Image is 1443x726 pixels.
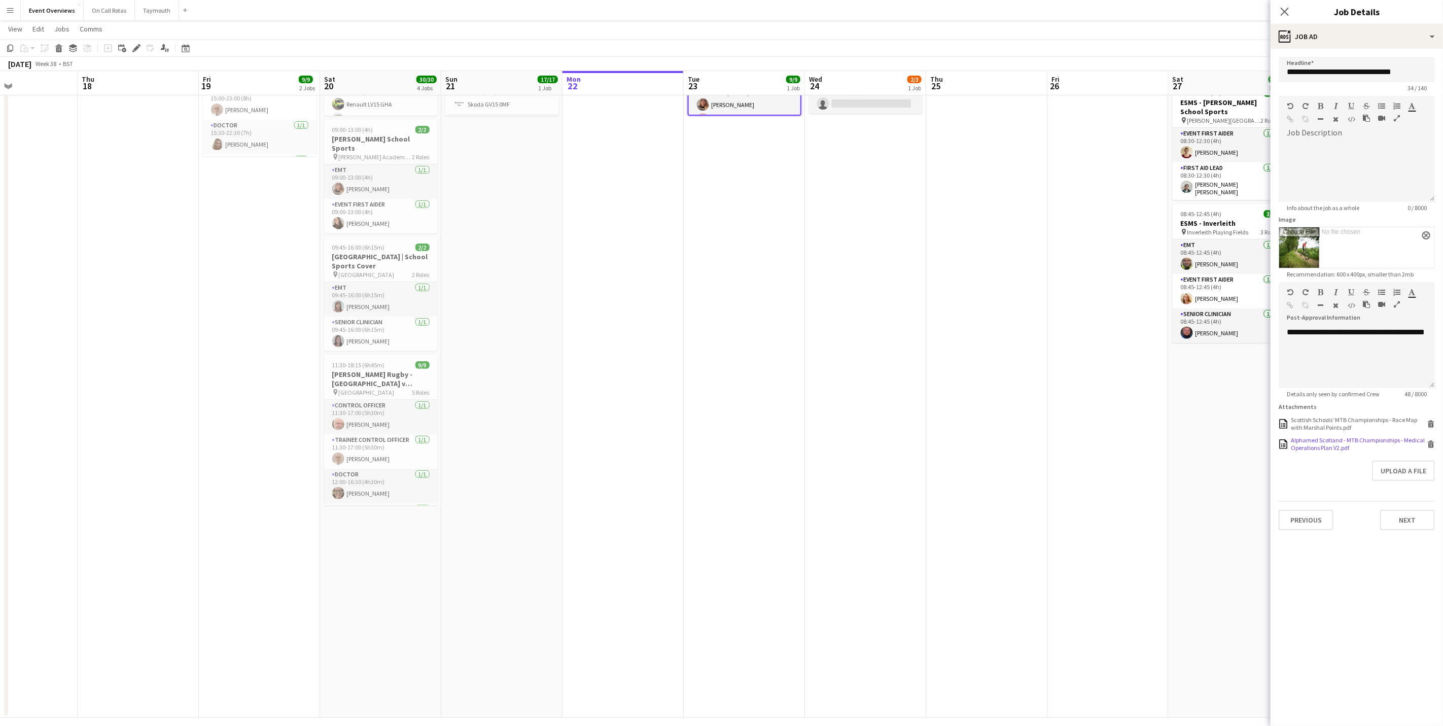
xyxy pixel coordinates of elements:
span: 5 Roles [412,389,430,396]
div: 09:45-16:00 (6h15m)2/2[GEOGRAPHIC_DATA] | School Sports Cover [GEOGRAPHIC_DATA]2 RolesEMT1/109:45... [324,237,438,351]
span: Tue [688,75,699,84]
span: 48 / 8000 [1396,390,1435,398]
a: Edit [28,22,48,36]
span: Inverleith Playing Fields [1187,228,1249,236]
h3: [GEOGRAPHIC_DATA] | School Sports Cover [324,252,438,270]
h3: ESMS - [PERSON_NAME] School Sports [1173,98,1286,116]
app-card-role: Senior Clinician1/108:45-12:45 (4h)[PERSON_NAME] [1173,308,1286,343]
button: Paste as plain text [1363,114,1370,122]
app-card-role: EMT1/108:45-12:45 (4h)[PERSON_NAME] [1173,239,1286,274]
button: Strikethrough [1363,288,1370,296]
span: 09:45-16:00 (6h15m) [332,244,385,251]
span: [PERSON_NAME][GEOGRAPHIC_DATA] [1187,117,1261,124]
div: Job Ad [1271,24,1443,49]
span: 2/2 [415,126,430,133]
app-card-role: Senior Clinician0/112:30-16:30 (4h) [809,79,923,114]
div: 4 Jobs [417,84,436,92]
span: Recommendation: 600 x 400px, smaller than 2mb [1279,270,1422,278]
app-card-role: A&E Ambulance3/307:00-15:00 (8h)Renault LV15 GHAFIAT DX64 AOA [324,80,438,144]
button: Clear Formatting [1332,115,1340,123]
button: Text Color [1409,102,1416,110]
span: Details only seen by confirmed Crew [1279,390,1388,398]
button: Ordered List [1393,288,1400,296]
span: 7/7 [1269,76,1283,83]
h3: [PERSON_NAME] School Sports [324,134,438,153]
span: 30/30 [416,76,437,83]
span: Fri [203,75,211,84]
app-card-role: Senior Clinician1/109:45-16:00 (6h15m)[PERSON_NAME] [324,317,438,351]
span: 26 [1050,80,1060,92]
button: Italic [1332,288,1340,296]
span: Wed [809,75,822,84]
button: HTML Code [1348,301,1355,309]
h3: [PERSON_NAME] Rugby - [GEOGRAPHIC_DATA] v [GEOGRAPHIC_DATA][PERSON_NAME] - Varsity Match [324,370,438,388]
app-card-role: Event First Aider4/4 [324,503,438,582]
a: View [4,22,26,36]
span: Comms [80,24,102,33]
button: Fullscreen [1393,114,1400,122]
span: View [8,24,22,33]
span: 17/17 [538,76,558,83]
div: 2 Jobs [299,84,315,92]
button: Bold [1317,102,1324,110]
div: BST [63,60,73,67]
span: 3/3 [1264,210,1278,218]
span: 2/2 [415,244,430,251]
app-card-role: Trainee Control Officer1/111:30-17:00 (5h30m)[PERSON_NAME] [324,434,438,469]
button: On Call Rotas [84,1,135,20]
button: Horizontal Line [1317,301,1324,309]
div: 09:00-13:00 (4h)2/2[PERSON_NAME] School Sports [PERSON_NAME] Academy Playing Fields2 RolesEMT1/10... [324,120,438,233]
div: Scottish Schools' MTB Championships - Race Map with Marshal Points.pdf [1291,416,1425,431]
span: Thu [930,75,943,84]
div: 08:30-12:30 (4h)2/2ESMS - [PERSON_NAME] School Sports [PERSON_NAME][GEOGRAPHIC_DATA]2 RolesEvent ... [1173,83,1286,200]
span: 24 [807,80,822,92]
div: Alphamed Scotland - MTB Championships - Medical Operations Plan V2.pdf [1291,436,1425,452]
span: 11:30-18:15 (6h45m) [332,361,385,369]
span: 21 [444,80,457,92]
span: 19 [201,80,211,92]
button: Clear Formatting [1332,301,1340,309]
button: Next [1380,510,1435,530]
span: 34 / 140 [1399,84,1435,92]
button: Insert video [1378,114,1385,122]
app-card-role: EMT1/109:00-13:00 (4h)[PERSON_NAME] [324,164,438,199]
label: Attachments [1279,403,1317,410]
span: 08:45-12:45 (4h) [1181,210,1222,218]
app-card-role: Event First Aider1/108:45-12:45 (4h)[PERSON_NAME] [1173,274,1286,308]
span: Week 38 [33,60,59,67]
span: Info about the job as a whole [1279,204,1367,212]
span: 0 / 8000 [1399,204,1435,212]
div: 3 Jobs [1269,84,1285,92]
button: Fullscreen [1393,300,1400,308]
button: Redo [1302,288,1309,296]
span: 18 [80,80,94,92]
app-card-role: First Aid Lead1/108:30-12:30 (4h)[PERSON_NAME] [PERSON_NAME] [1173,162,1286,200]
button: Ordered List [1393,102,1400,110]
span: 23 [686,80,699,92]
span: [GEOGRAPHIC_DATA] [339,271,395,279]
h3: ESMS - Inverleith [1173,219,1286,228]
span: 20 [323,80,335,92]
span: Sat [1173,75,1184,84]
div: [DATE] [8,59,31,69]
app-card-role: Event First Aider1/108:30-12:30 (4h)[PERSON_NAME] [1173,128,1286,162]
app-card-role: Trainee Control Officer1/115:00-23:00 (8h)[PERSON_NAME] [203,85,316,120]
h3: Job Details [1271,5,1443,18]
span: 2 Roles [412,271,430,279]
button: Paste as plain text [1363,300,1370,308]
span: 3 Roles [1261,228,1278,236]
app-job-card: 11:30-18:15 (6h45m)9/9[PERSON_NAME] Rugby - [GEOGRAPHIC_DATA] v [GEOGRAPHIC_DATA][PERSON_NAME] - ... [324,355,438,505]
span: 9/9 [415,361,430,369]
div: 1 Job [538,84,557,92]
span: 25 [929,80,943,92]
span: [PERSON_NAME] Academy Playing Fields [339,153,412,161]
span: [GEOGRAPHIC_DATA] [339,389,395,396]
app-card-role: Event First Aider4/4 [203,154,316,236]
button: HTML Code [1348,115,1355,123]
span: 2 Roles [1261,117,1278,124]
app-job-card: 08:45-12:45 (4h)3/3ESMS - Inverleith Inverleith Playing Fields3 RolesEMT1/108:45-12:45 (4h)[PERSO... [1173,204,1286,343]
button: Upload a file [1372,461,1435,481]
span: Thu [82,75,94,84]
span: Mon [567,75,581,84]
